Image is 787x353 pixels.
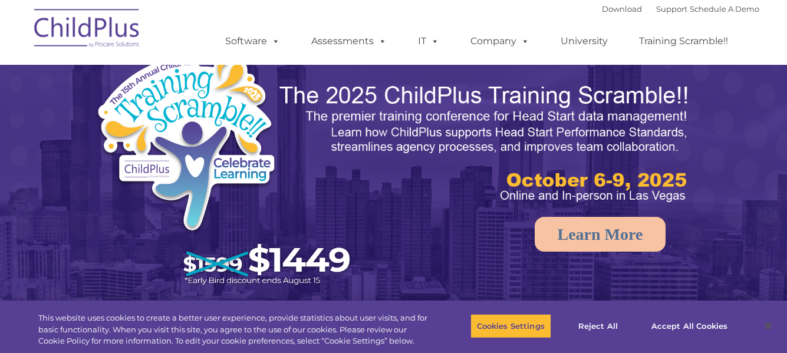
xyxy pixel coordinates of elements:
a: Software [213,29,292,53]
a: Training Scramble!! [627,29,740,53]
a: Download [602,4,642,14]
button: Cookies Settings [470,314,551,338]
font: | [602,4,759,14]
img: ChildPlus by Procare Solutions [28,1,146,60]
a: Learn More [535,217,666,252]
button: Close [755,313,781,339]
a: Company [459,29,541,53]
a: University [549,29,620,53]
button: Reject All [561,314,635,338]
a: IT [406,29,451,53]
button: Accept All Cookies [645,314,734,338]
a: Schedule A Demo [690,4,759,14]
div: This website uses cookies to create a better user experience, provide statistics about user visit... [38,312,433,347]
a: Assessments [299,29,399,53]
a: Support [656,4,687,14]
